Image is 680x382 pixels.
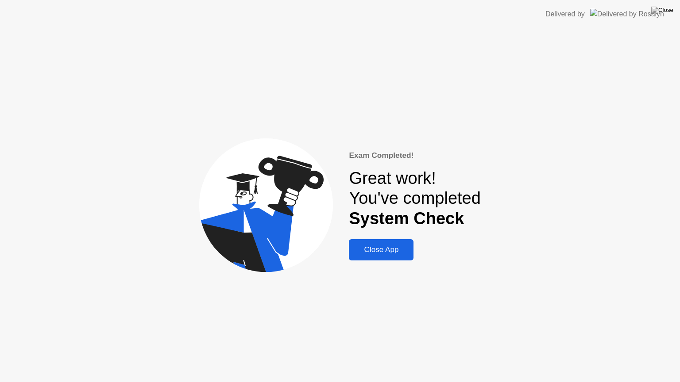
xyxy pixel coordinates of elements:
[352,245,411,254] div: Close App
[349,150,480,161] div: Exam Completed!
[349,239,413,260] button: Close App
[349,209,464,228] b: System Check
[349,168,480,229] div: Great work! You've completed
[651,7,673,14] img: Close
[545,9,585,19] div: Delivered by
[590,9,664,19] img: Delivered by Rosalyn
